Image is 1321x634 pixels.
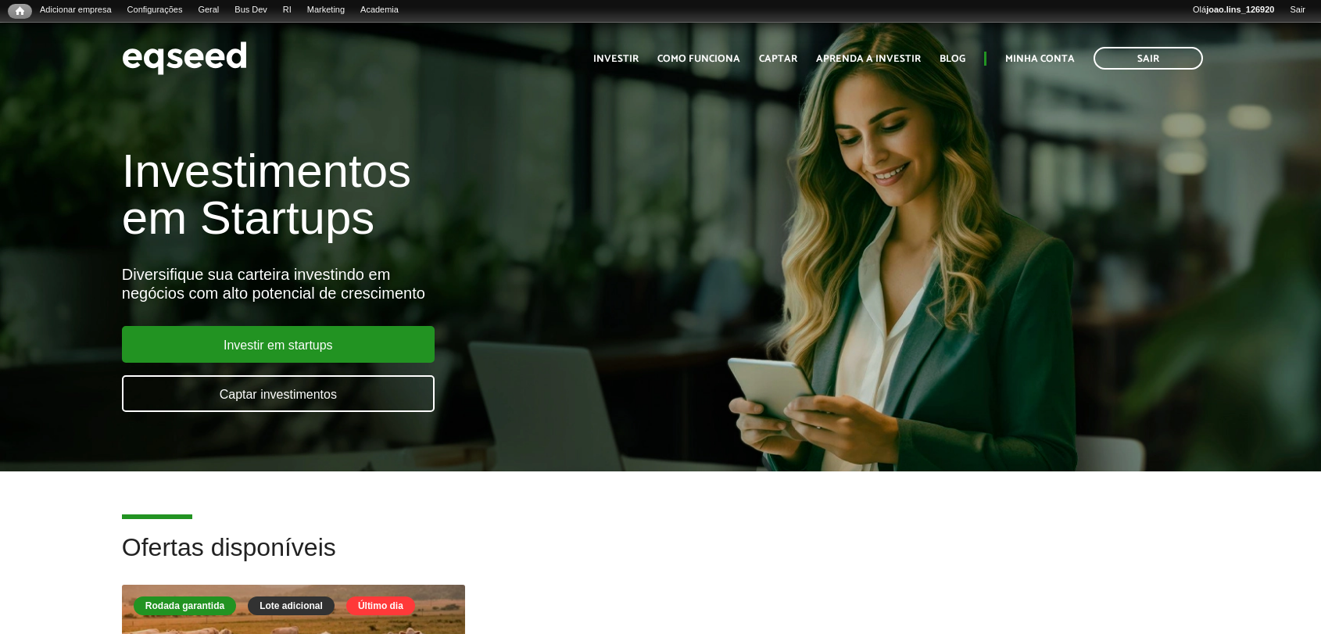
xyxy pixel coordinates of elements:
div: Rodada garantida [134,596,236,615]
a: Investir [593,54,639,64]
a: RI [275,4,299,16]
a: Aprenda a investir [816,54,921,64]
a: Academia [353,4,406,16]
a: Configurações [120,4,191,16]
strong: joao.lins_126920 [1206,5,1274,14]
div: Lote adicional [248,596,335,615]
a: Blog [940,54,965,64]
h2: Ofertas disponíveis [122,534,1199,585]
a: Como funciona [657,54,740,64]
a: Marketing [299,4,353,16]
a: Bus Dev [227,4,275,16]
a: Início [8,4,32,19]
a: Sair [1094,47,1203,70]
div: Diversifique sua carteira investindo em negócios com alto potencial de crescimento [122,265,759,303]
a: Minha conta [1005,54,1075,64]
a: Captar investimentos [122,375,435,412]
img: EqSeed [122,38,247,79]
a: Sair [1282,4,1313,16]
a: Captar [759,54,797,64]
a: Adicionar empresa [32,4,120,16]
span: Início [16,5,24,16]
a: Geral [190,4,227,16]
div: Último dia [346,596,415,615]
h1: Investimentos em Startups [122,148,759,242]
a: Olájoao.lins_126920 [1185,4,1282,16]
a: Investir em startups [122,326,435,363]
